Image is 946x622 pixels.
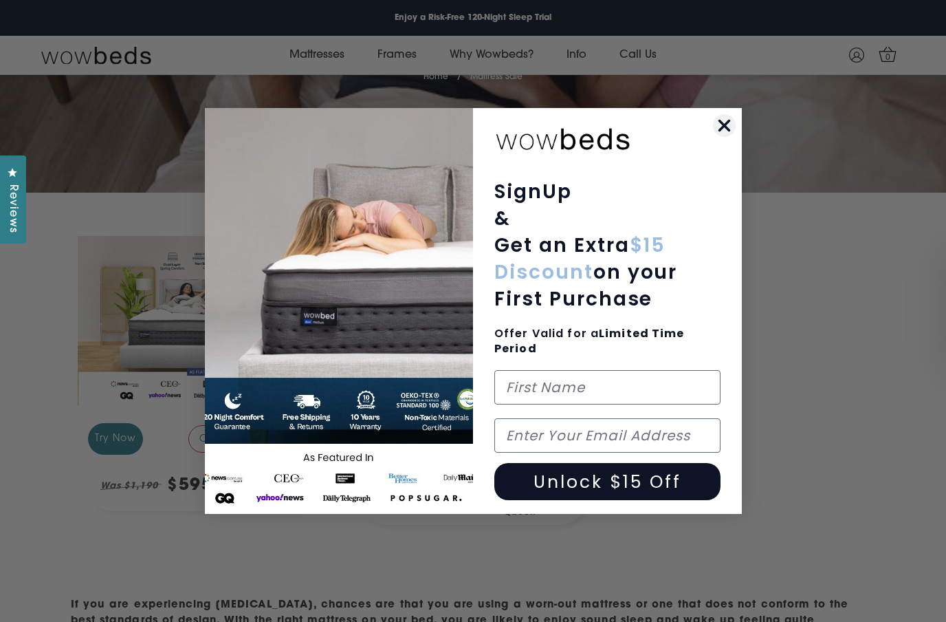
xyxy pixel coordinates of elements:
[494,418,720,453] input: Enter Your Email Address
[494,463,720,500] button: Unlock $15 Off
[494,232,665,286] span: $15 Discount
[494,325,685,356] span: Limited Time Period
[3,184,21,233] span: Reviews
[494,118,632,158] img: wowbeds-logo-2
[494,325,685,356] span: Offer Valid for a
[712,114,736,138] button: Close dialog
[494,205,511,232] span: &
[494,178,572,205] span: SignUp
[494,370,720,405] input: First Name
[205,108,474,514] img: 654b37c0-041b-4dc1-9035-2cedd1fa2a67.jpeg
[494,232,677,312] span: Get an Extra on your First Purchase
